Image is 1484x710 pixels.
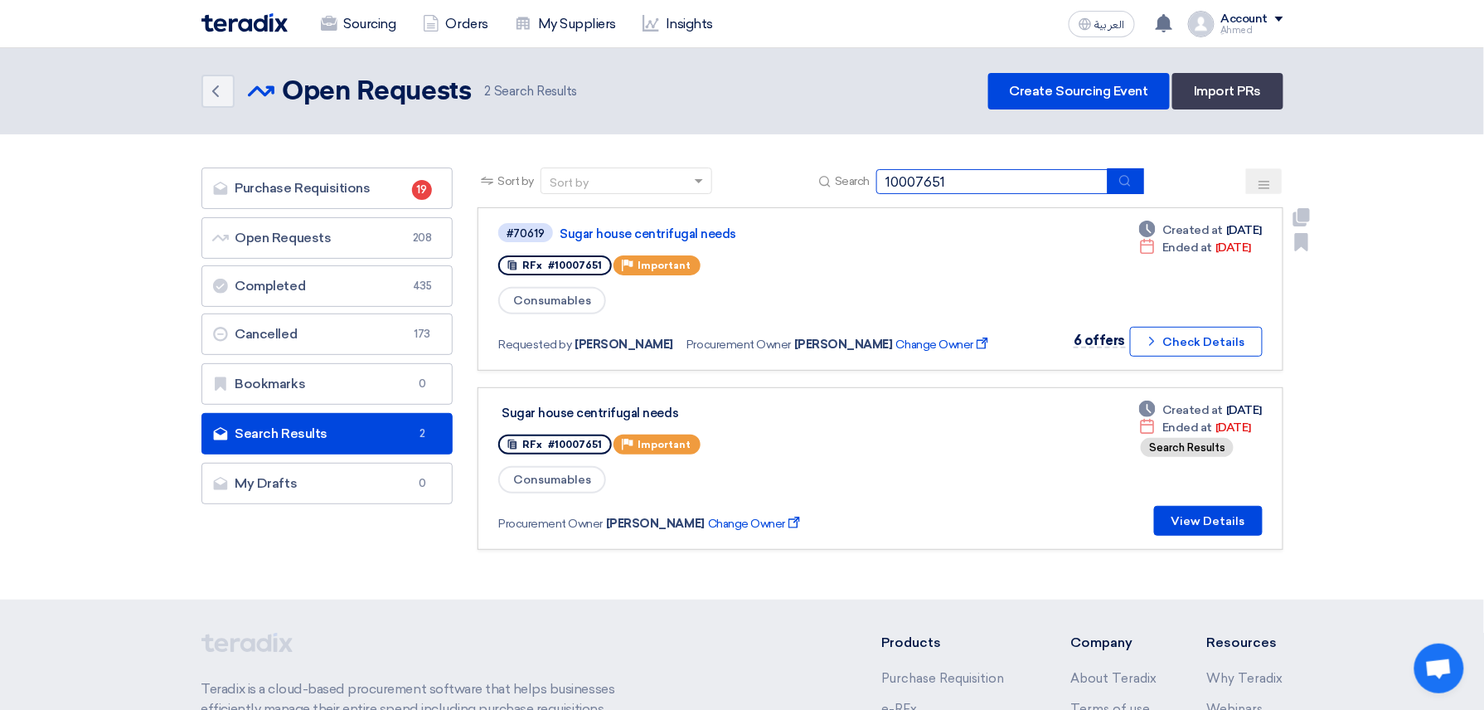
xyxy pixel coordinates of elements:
[201,413,453,455] a: Search Results2
[1162,401,1223,419] span: Created at
[550,174,589,192] div: Sort by
[484,82,577,101] span: Search Results
[507,228,545,239] div: #70619
[1207,671,1283,686] a: Why Teradix
[896,336,992,353] span: Change Owner
[548,260,602,271] span: #10007651
[412,475,432,492] span: 0
[638,439,691,450] span: Important
[522,439,542,450] span: RFx
[410,6,502,42] a: Orders
[794,336,893,353] span: [PERSON_NAME]
[1207,633,1283,653] li: Resources
[497,173,534,190] span: Sort by
[1414,644,1464,693] a: Open chat
[1221,26,1283,35] div: ِAhmed
[1095,19,1125,31] span: العربية
[638,260,691,271] span: Important
[1139,419,1251,436] div: [DATE]
[1139,401,1262,419] div: [DATE]
[1188,11,1215,37] img: profile_test.png
[881,671,1004,686] a: Purchase Requisition
[412,326,432,343] span: 173
[201,168,453,209] a: Purchase Requisitions19
[412,230,432,246] span: 208
[708,515,803,532] span: Change Owner
[201,13,288,32] img: Teradix logo
[283,75,472,109] h2: Open Requests
[412,426,432,442] span: 2
[686,336,791,353] span: Procurement Owner
[988,73,1170,109] a: Create Sourcing Event
[876,169,1108,194] input: Search by title or reference number
[201,363,453,405] a: Bookmarks0
[1154,506,1263,536] button: View Details
[498,515,603,532] span: Procurement Owner
[1069,11,1135,37] button: العربية
[835,173,870,190] span: Search
[201,463,453,504] a: My Drafts0
[498,287,606,314] span: Consumables
[1162,419,1212,436] span: Ended at
[629,6,726,42] a: Insights
[1071,671,1157,686] a: About Teradix
[412,376,432,392] span: 0
[881,633,1021,653] li: Products
[1130,327,1263,357] button: Check Details
[201,217,453,259] a: Open Requests208
[502,6,629,42] a: My Suppliers
[1139,221,1262,239] div: [DATE]
[1139,239,1251,256] div: [DATE]
[412,278,432,294] span: 435
[412,180,432,200] span: 19
[1071,633,1157,653] li: Company
[201,314,453,355] a: Cancelled173
[1162,239,1212,256] span: Ended at
[575,336,674,353] span: [PERSON_NAME]
[308,6,410,42] a: Sourcing
[1074,333,1125,348] span: 6 offers
[1172,73,1283,109] a: Import PRs
[484,84,491,99] span: 2
[498,466,606,494] span: Consumables
[502,406,916,421] div: Sugar house centrifugal needs
[1141,438,1234,457] div: Search Results
[548,439,602,450] span: #10007651
[1221,12,1268,27] div: Account
[1162,221,1223,239] span: Created at
[560,226,974,241] a: Sugar house centrifugal needs
[606,515,705,532] span: [PERSON_NAME]
[498,336,571,353] span: Requested by
[522,260,542,271] span: RFx
[201,265,453,307] a: Completed435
